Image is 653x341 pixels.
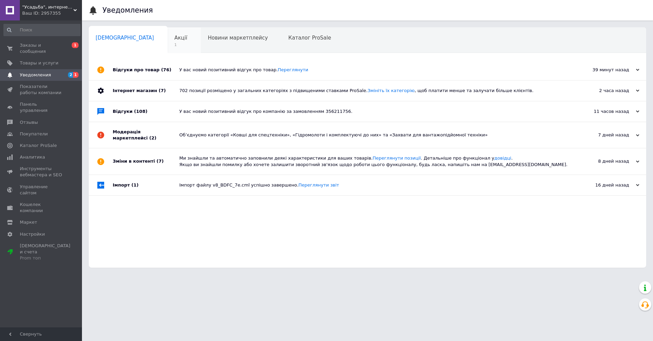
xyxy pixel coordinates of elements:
span: (76) [161,67,171,72]
span: 1 [175,42,187,47]
span: Маркет [20,219,37,225]
div: У вас новий позитивний відгук про компанію за замовленням 356211756. [179,108,571,115]
div: Ми знайшли та автоматично заповнили деякі характеристики для ваших товарів. . Детальніше про функ... [179,155,571,167]
div: У вас новий позитивний відгук про товар. [179,67,571,73]
h1: Уведомления [102,6,153,14]
span: 1 [72,42,79,48]
span: [DEMOGRAPHIC_DATA] [96,35,154,41]
span: Аналитика [20,154,45,160]
span: Настройки [20,231,45,237]
span: 1 [73,72,79,78]
div: Ваш ID: 2957355 [22,10,82,16]
span: Инструменты вебмастера и SEO [20,166,63,178]
div: Відгуки про товар [113,60,179,80]
a: Переглянути [278,67,308,72]
div: Відгуки [113,101,179,122]
div: 2 часа назад [571,88,639,94]
span: (2) [149,135,156,140]
span: Акції [175,35,187,41]
a: Переглянути позиції [373,155,421,161]
span: Покупатели [20,131,48,137]
span: Заказы и сообщения [20,42,63,55]
div: 11 часов назад [571,108,639,115]
span: "Усадьба", интернет-магазин [22,4,73,10]
a: Переглянути звіт [298,182,339,188]
span: Кошелек компании [20,202,63,214]
div: 39 минут назад [571,67,639,73]
span: Каталог ProSale [20,143,57,149]
a: довідці [494,155,511,161]
div: Імпорт файлу v8_BDFC_7e.cml успішно завершено. [179,182,571,188]
span: 2 [68,72,73,78]
div: Prom топ [20,255,70,261]
span: Показатели работы компании [20,84,63,96]
span: Уведомления [20,72,51,78]
div: Об’єднуємо категорії «Ковші для спецтехніки», «Гідромолоти і комплектуючі до них» та «Захвати для... [179,132,571,138]
a: Змініть їх категорію [367,88,415,93]
span: [DEMOGRAPHIC_DATA] и счета [20,243,70,262]
input: Поиск [3,24,81,36]
div: 702 позиції розміщено у загальних категоріях з підвищеними ставками ProSale. , щоб платити менше ... [179,88,571,94]
span: Новини маркетплейсу [208,35,268,41]
div: 16 дней назад [571,182,639,188]
div: Імпорт [113,175,179,195]
div: Модерація маркетплейсі [113,122,179,148]
div: 8 дней назад [571,158,639,164]
span: Управление сайтом [20,184,63,196]
div: Зміни в контенті [113,148,179,174]
span: Товары и услуги [20,60,58,66]
span: (7) [156,159,164,164]
span: (108) [134,109,148,114]
span: (1) [131,182,139,188]
div: Інтернет магазин [113,80,179,101]
div: 7 дней назад [571,132,639,138]
span: Панель управления [20,101,63,114]
span: Отзывы [20,119,38,125]
span: Каталог ProSale [288,35,331,41]
span: (7) [158,88,166,93]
